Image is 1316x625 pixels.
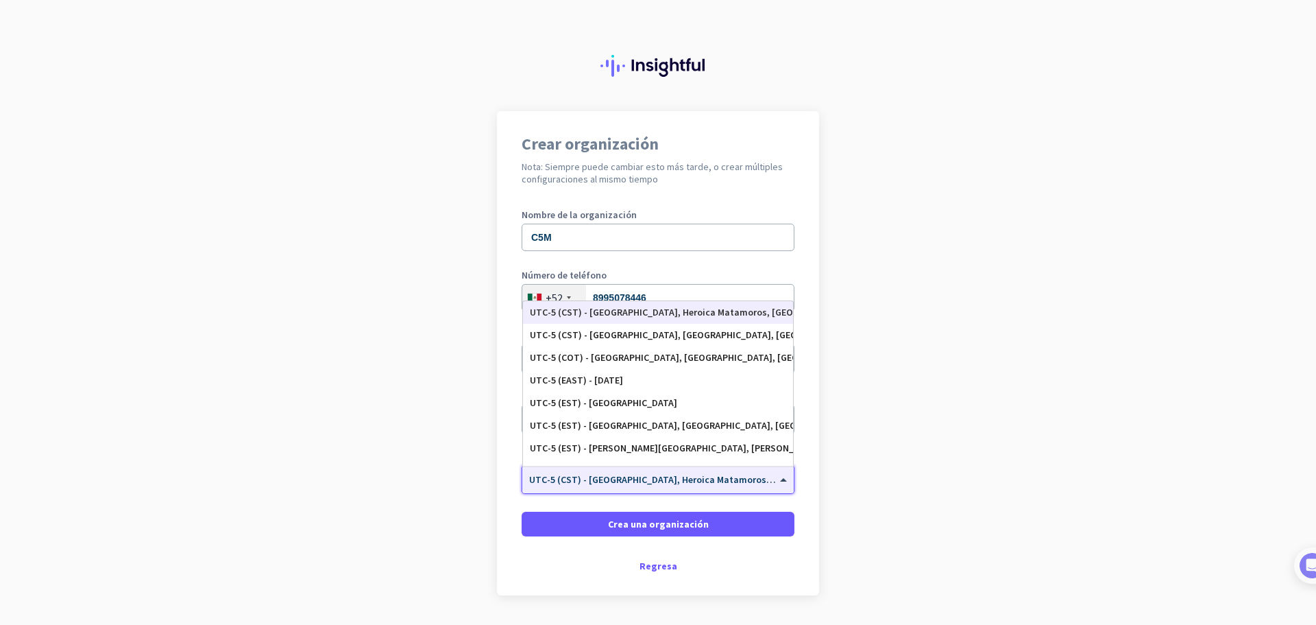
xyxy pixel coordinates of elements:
div: UTC-5 (EAST) - [DATE] [530,375,786,386]
div: UTC-5 (COT) - [GEOGRAPHIC_DATA], [GEOGRAPHIC_DATA], [GEOGRAPHIC_DATA], [GEOGRAPHIC_DATA] [530,352,786,364]
h2: Nota: Siempre puede cambiar esto más tarde, o crear múltiples configuraciones al mismo tiempo [522,161,794,185]
div: +52 [546,291,563,305]
input: ¿Cuál es el nombre de su empresa? [522,224,794,251]
div: UTC-5 (EST) - [GEOGRAPHIC_DATA], [GEOGRAPHIC_DATA], [GEOGRAPHIC_DATA][PERSON_NAME], [GEOGRAPHIC_D... [530,420,786,432]
label: Número de teléfono [522,270,794,280]
label: Idioma de la organización [522,331,633,340]
img: Insightful [600,55,716,77]
div: UTC-5 (EST) - [GEOGRAPHIC_DATA] [530,397,786,409]
div: UTC-5 (EST) - [GEOGRAPHIC_DATA], [GEOGRAPHIC_DATA], [GEOGRAPHIC_DATA], [GEOGRAPHIC_DATA] [530,465,786,477]
label: Nombre de la organización [522,210,794,220]
h1: Crear organización [522,136,794,152]
span: Crea una organización [608,517,709,531]
button: Crea una organización [522,512,794,536]
div: UTC-5 (CST) - [GEOGRAPHIC_DATA], [GEOGRAPHIC_DATA], [GEOGRAPHIC_DATA], [GEOGRAPHIC_DATA] [530,329,786,341]
input: 200 123 4567 [522,284,794,311]
label: Tamaño de la organización (opcional) [522,391,794,401]
label: Zona horaria de la organización [522,451,794,461]
div: UTC-5 (EST) - [PERSON_NAME][GEOGRAPHIC_DATA], [PERSON_NAME][GEOGRAPHIC_DATA] [530,443,786,454]
div: Options List [523,301,793,466]
div: Regresa [522,561,794,571]
div: UTC-5 (CST) - [GEOGRAPHIC_DATA], Heroica Matamoros, [GEOGRAPHIC_DATA], [GEOGRAPHIC_DATA] [530,307,786,318]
